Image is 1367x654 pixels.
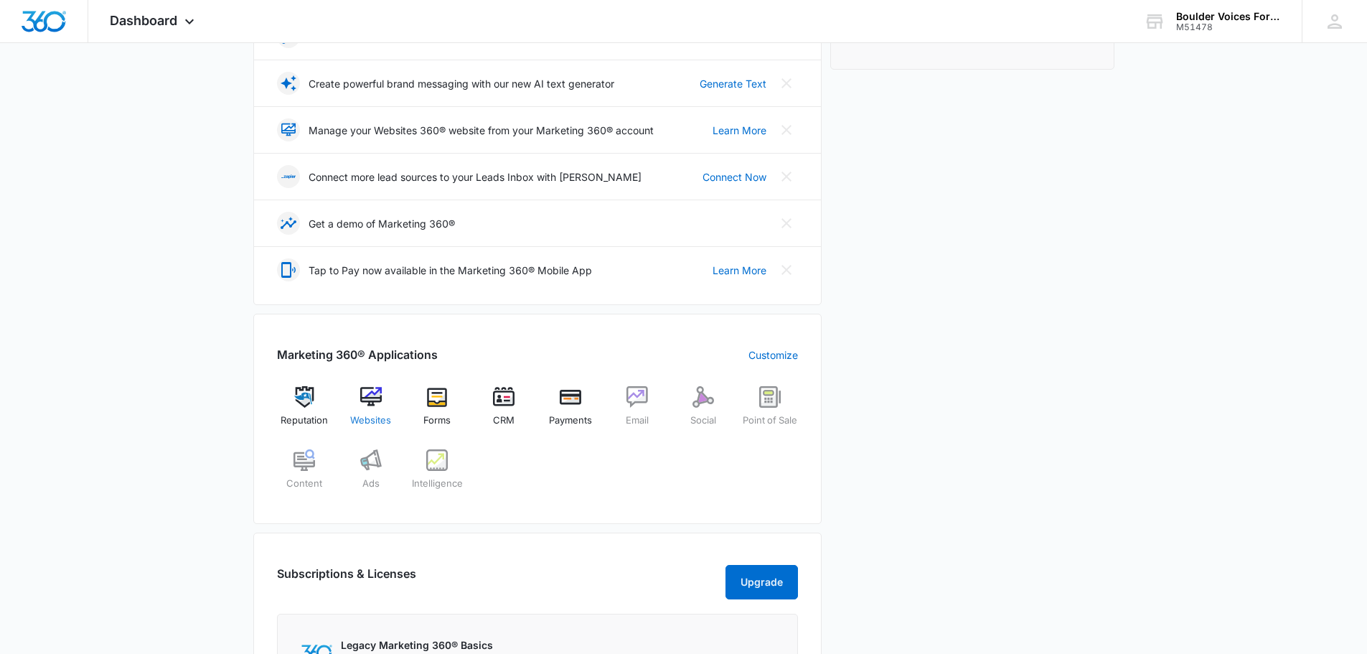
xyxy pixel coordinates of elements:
span: Content [286,477,322,491]
a: Connect Now [703,169,766,184]
h2: Subscriptions & Licenses [277,565,416,594]
a: Point of Sale [743,386,798,438]
span: Email [626,414,649,428]
span: Dashboard [110,13,177,28]
button: Close [775,72,798,95]
a: Email [609,386,664,438]
a: Customize [748,347,798,363]
a: Learn More [713,123,766,138]
span: Payments [549,414,592,428]
span: CRM [493,414,515,428]
a: Generate Text [700,76,766,91]
h2: Marketing 360® Applications [277,346,438,363]
p: Tap to Pay now available in the Marketing 360® Mobile App [309,263,592,278]
p: Manage your Websites 360® website from your Marketing 360® account [309,123,654,138]
p: Connect more lead sources to your Leads Inbox with [PERSON_NAME] [309,169,642,184]
a: Websites [343,386,398,438]
p: Create powerful brand messaging with our new AI text generator [309,76,614,91]
a: Content [277,449,332,501]
span: Intelligence [412,477,463,491]
div: account name [1176,11,1281,22]
span: Websites [350,414,391,428]
a: Social [676,386,731,438]
a: Payments [543,386,598,438]
a: Ads [343,449,398,501]
span: Reputation [281,414,328,428]
button: Close [775,212,798,235]
span: Forms [423,414,451,428]
p: Legacy Marketing 360® Basics [341,637,518,653]
button: Close [775,258,798,281]
a: Intelligence [410,449,465,501]
div: account id [1176,22,1281,32]
a: Learn More [713,263,766,278]
button: Close [775,165,798,188]
button: Upgrade [725,565,798,599]
a: CRM [476,386,532,438]
span: Ads [362,477,380,491]
p: Get a demo of Marketing 360® [309,216,455,231]
button: Close [775,118,798,141]
span: Social [690,414,716,428]
a: Forms [410,386,465,438]
a: Reputation [277,386,332,438]
span: Point of Sale [743,414,797,428]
